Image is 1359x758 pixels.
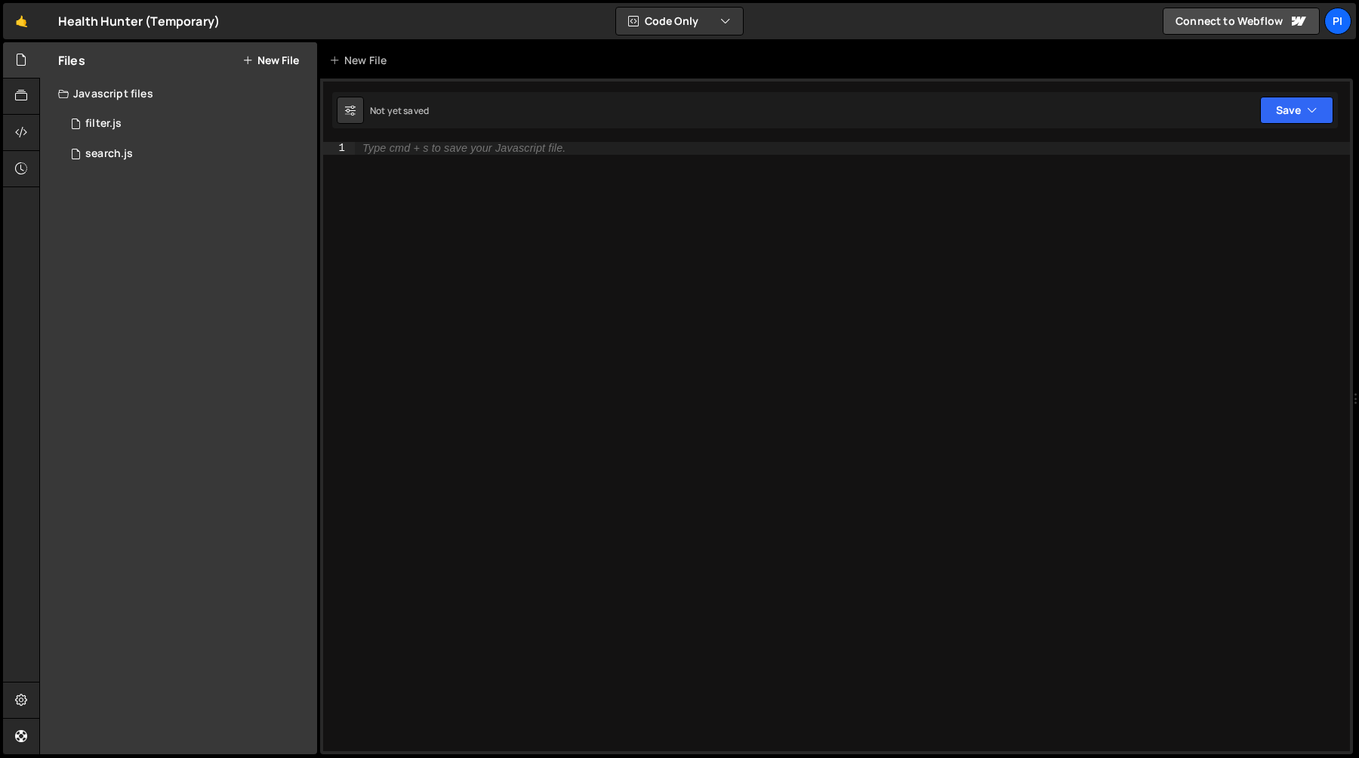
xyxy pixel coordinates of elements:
[85,117,122,131] div: filter.js
[370,104,429,117] div: Not yet saved
[40,79,317,109] div: Javascript files
[1260,97,1333,124] button: Save
[58,139,317,169] div: 16494/45041.js
[58,109,317,139] div: 16494/44708.js
[616,8,743,35] button: Code Only
[85,147,133,161] div: search.js
[242,54,299,66] button: New File
[58,12,220,30] div: Health Hunter (Temporary)
[3,3,40,39] a: 🤙
[329,53,393,68] div: New File
[362,143,565,154] div: Type cmd + s to save your Javascript file.
[1324,8,1351,35] a: Pi
[323,142,355,155] div: 1
[1163,8,1320,35] a: Connect to Webflow
[58,52,85,69] h2: Files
